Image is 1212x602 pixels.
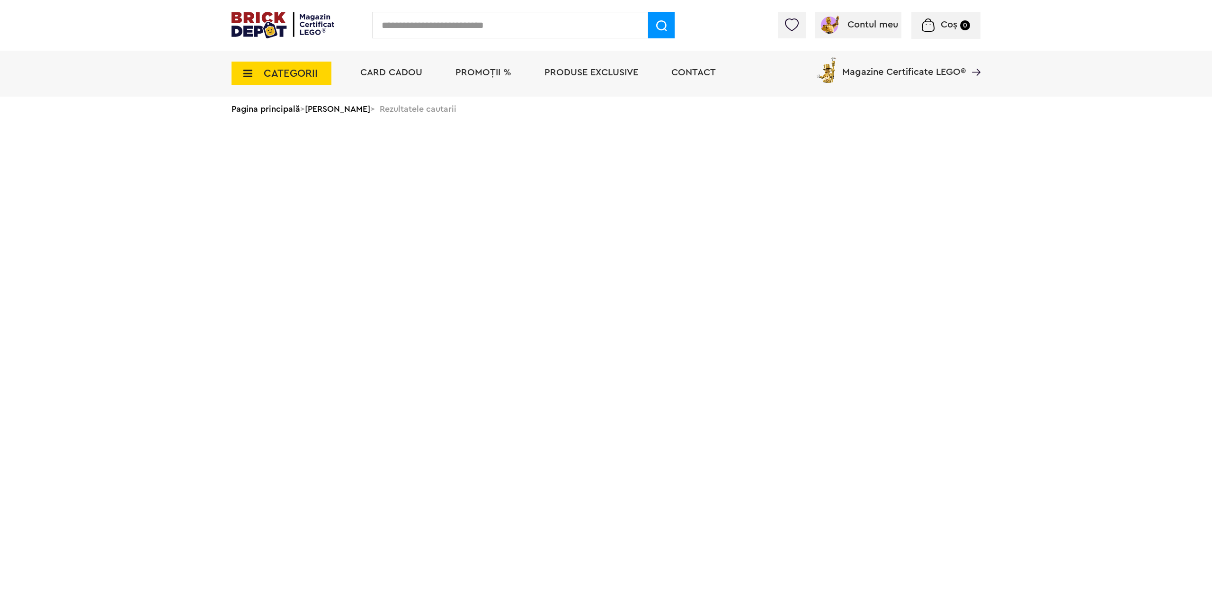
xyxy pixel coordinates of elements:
a: [PERSON_NAME] [305,105,370,113]
span: Coș [941,20,957,29]
a: Pagina principală [232,105,300,113]
a: Contact [671,68,716,77]
a: Produse exclusive [544,68,638,77]
a: Contul meu [819,20,898,29]
div: > > Rezultatele cautarii [232,97,980,121]
a: PROMOȚII % [455,68,511,77]
a: Magazine Certificate LEGO® [966,55,980,64]
span: Magazine Certificate LEGO® [842,55,966,77]
small: 0 [960,20,970,30]
a: Card Cadou [360,68,422,77]
span: Contul meu [847,20,898,29]
span: CATEGORII [264,68,318,79]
